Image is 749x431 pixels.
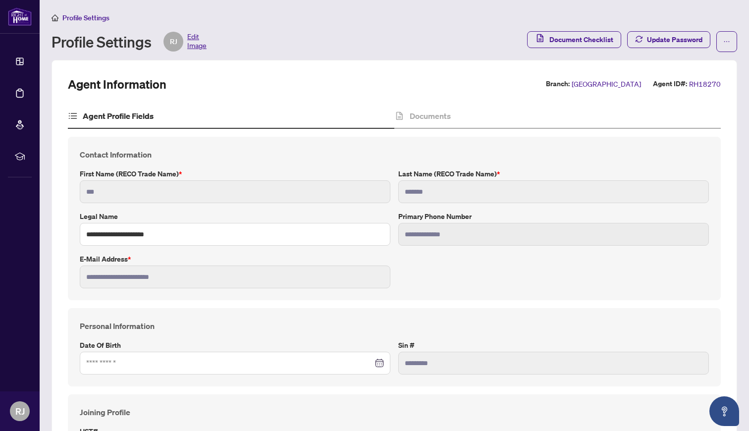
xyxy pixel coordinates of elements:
[653,78,687,90] label: Agent ID#:
[546,78,570,90] label: Branch:
[15,404,25,418] span: RJ
[549,32,613,48] span: Document Checklist
[80,320,709,332] h4: Personal Information
[527,31,621,48] button: Document Checklist
[80,168,390,179] label: First Name (RECO Trade Name)
[83,110,154,122] h4: Agent Profile Fields
[398,168,709,179] label: Last Name (RECO Trade Name)
[80,211,390,222] label: Legal Name
[68,76,166,92] h2: Agent Information
[398,340,709,351] label: Sin #
[572,78,641,90] span: [GEOGRAPHIC_DATA]
[80,254,390,265] label: E-mail Address
[723,38,730,45] span: ellipsis
[80,406,709,418] h4: Joining Profile
[62,13,109,22] span: Profile Settings
[8,7,32,26] img: logo
[647,32,702,48] span: Update Password
[398,211,709,222] label: Primary Phone Number
[52,14,58,21] span: home
[80,149,709,161] h4: Contact Information
[627,31,710,48] button: Update Password
[170,36,177,47] span: RJ
[410,110,451,122] h4: Documents
[187,32,207,52] span: Edit Image
[689,78,721,90] span: RH18270
[80,340,390,351] label: Date of Birth
[709,396,739,426] button: Open asap
[52,32,207,52] div: Profile Settings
